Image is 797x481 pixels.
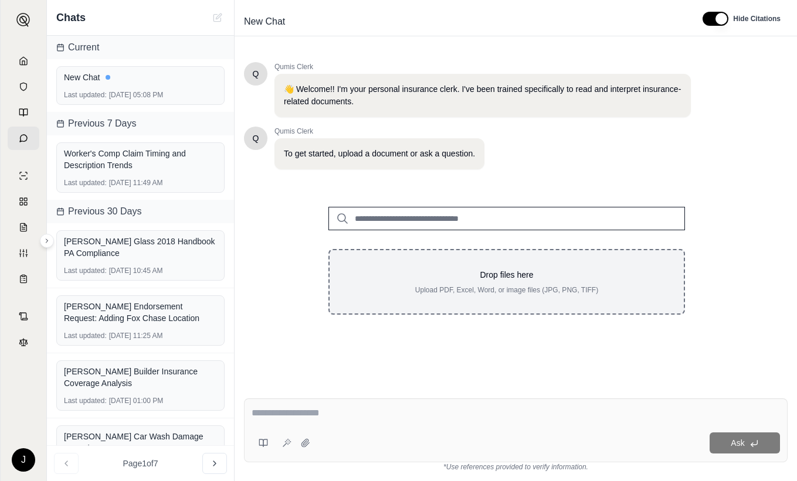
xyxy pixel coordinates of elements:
[64,178,217,187] div: [DATE] 11:49 AM
[64,396,107,405] span: Last updated:
[12,448,35,472] div: J
[253,132,259,144] span: Hello
[710,432,780,453] button: Ask
[64,90,217,100] div: [DATE] 05:08 PM
[731,438,744,448] span: Ask
[12,8,35,32] button: Expand sidebar
[64,431,217,454] div: [PERSON_NAME] Car Wash Damage Lawsuit Summary
[8,216,39,239] a: Claim Coverage
[64,266,107,275] span: Last updated:
[8,101,39,124] a: Prompt Library
[8,164,39,187] a: Single Policy
[8,305,39,328] a: Contract Analysis
[40,234,54,248] button: Expand sidebar
[733,14,781,23] span: Hide Citations
[348,269,665,281] p: Drop files here
[64,90,107,100] span: Last updated:
[64,396,217,405] div: [DATE] 01:00 PM
[8,75,39,98] a: Documents Vault
[284,83,681,108] p: 👋 Welcome!! I'm your personal insurance clerk. I've been trained specifically to read and interpr...
[253,68,259,80] span: Hello
[239,12,689,31] div: Edit Title
[8,49,39,73] a: Home
[47,112,234,135] div: Previous 7 Days
[348,285,665,295] p: Upload PDF, Excel, Word, or image files (JPG, PNG, TIFF)
[47,200,234,223] div: Previous 30 Days
[64,331,217,340] div: [DATE] 11:25 AM
[244,462,788,472] div: *Use references provided to verify information.
[64,148,217,171] div: Worker's Comp Claim Timing and Description Trends
[64,266,217,275] div: [DATE] 10:45 AM
[64,236,217,259] div: [PERSON_NAME] Glass 2018 Handbook PA Compliance
[8,241,39,265] a: Custom Report
[64,331,107,340] span: Last updated:
[56,9,86,26] span: Chats
[211,11,225,25] button: New Chat
[274,62,691,71] span: Qumis Clerk
[239,12,290,31] span: New Chat
[47,36,234,59] div: Current
[8,127,39,150] a: Chat
[64,71,217,83] div: New Chat
[64,301,217,324] div: [PERSON_NAME] Endorsement Request: Adding Fox Chase Location
[64,178,107,187] span: Last updated:
[284,148,475,160] p: To get started, upload a document or ask a question.
[16,13,30,27] img: Expand sidebar
[274,127,484,136] span: Qumis Clerk
[8,267,39,291] a: Coverage Table
[123,458,158,469] span: Page 1 of 7
[64,366,217,389] div: [PERSON_NAME] Builder Insurance Coverage Analysis
[8,330,39,354] a: Legal Search Engine
[8,190,39,213] a: Policy Comparisons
